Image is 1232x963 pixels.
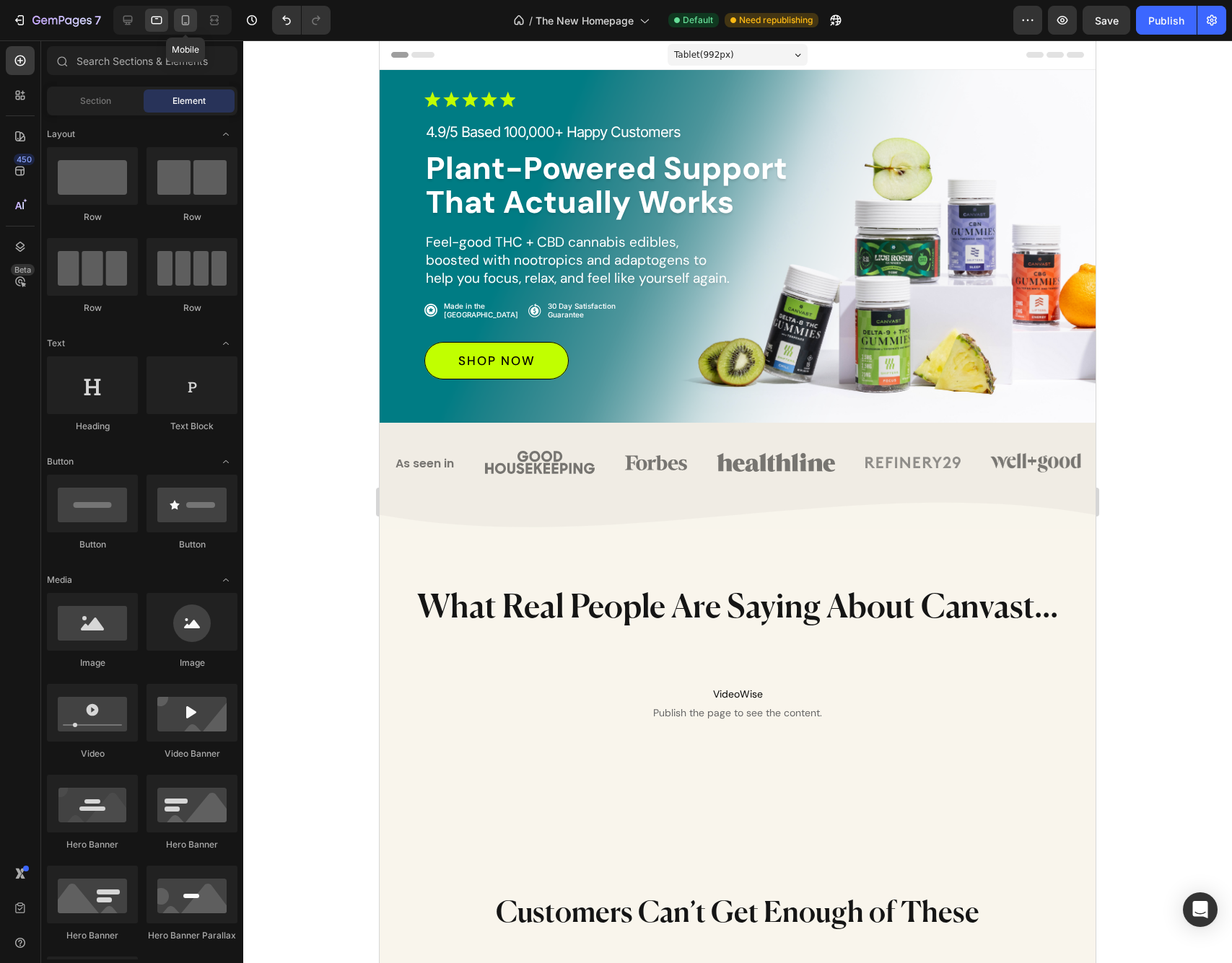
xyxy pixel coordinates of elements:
[6,6,108,35] button: 7
[1148,13,1184,28] div: Publish
[47,302,138,315] div: Row
[47,46,237,75] input: Search Sections & Elements
[147,747,237,760] div: Video Banner
[47,656,138,669] div: Image
[11,264,35,276] div: Beta
[611,411,702,434] img: gempages_570495266654782688-fa6de545-93ff-4d5c-9c17-57521c10c93b.svg
[147,929,237,942] div: Hero Banner Parallax
[172,94,206,107] span: Element
[380,40,1096,963] iframe: Design area
[486,416,581,428] img: gempages_570495266654782688-ce8a1a50-3df6-4ffe-9ddc-ba8a5bc38fce.svg
[1083,6,1130,35] button: Save
[147,211,237,224] div: Row
[214,332,237,355] span: Toggle open
[95,12,101,29] p: 7
[14,154,35,165] div: 450
[272,6,331,35] div: Undo/Redo
[80,94,111,107] span: Section
[47,455,74,468] span: Button
[14,853,702,894] h2: Customers Can’t Get Enough of These
[214,123,237,146] span: Toggle open
[529,13,533,28] span: /
[47,420,138,433] div: Heading
[147,656,237,669] div: Image
[1095,14,1119,27] span: Save
[47,838,138,851] div: Hero Banner
[47,128,75,141] span: Layout
[214,568,237,592] span: Toggle open
[147,302,237,315] div: Row
[47,538,138,551] div: Button
[536,13,634,28] span: The New Homepage
[47,929,138,942] div: Hero Banner
[47,747,138,760] div: Video
[47,573,72,586] span: Media
[147,538,237,551] div: Button
[147,838,237,851] div: Hero Banner
[14,546,702,592] h2: What Real People Are Saying About Canvast...
[214,450,237,473] span: Toggle open
[147,420,237,433] div: Text Block
[1136,6,1197,35] button: Publish
[683,14,713,27] span: Default
[47,337,65,350] span: Text
[739,14,813,27] span: Need republishing
[1183,892,1218,927] div: Open Intercom Messenger
[47,211,138,224] div: Row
